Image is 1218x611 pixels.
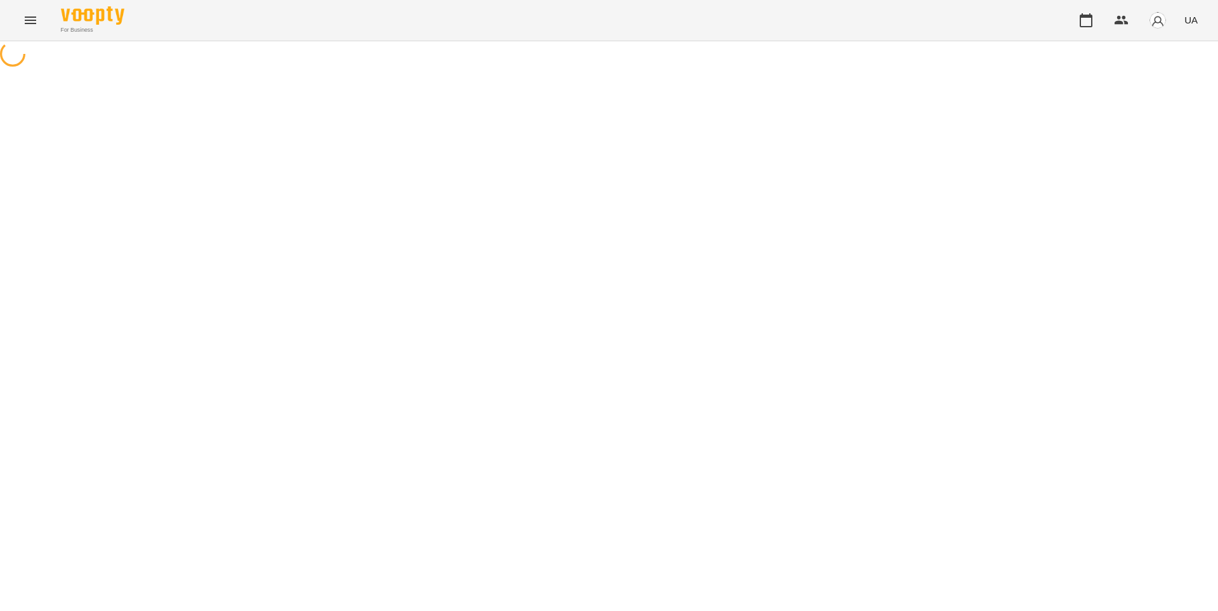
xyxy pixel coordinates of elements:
[61,26,124,34] span: For Business
[15,5,46,36] button: Menu
[1149,11,1167,29] img: avatar_s.png
[1184,13,1198,27] span: UA
[1179,8,1203,32] button: UA
[61,6,124,25] img: Voopty Logo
